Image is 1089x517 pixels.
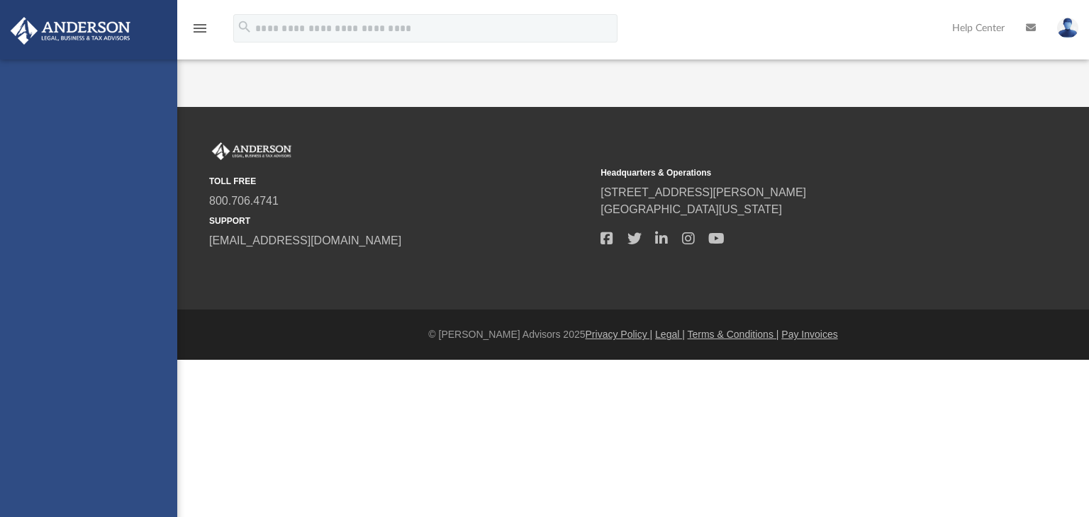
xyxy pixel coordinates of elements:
[191,20,208,37] i: menu
[655,329,685,340] a: Legal |
[191,27,208,37] a: menu
[1057,18,1078,38] img: User Pic
[688,329,779,340] a: Terms & Conditions |
[177,327,1089,342] div: © [PERSON_NAME] Advisors 2025
[601,186,806,198] a: [STREET_ADDRESS][PERSON_NAME]
[209,175,591,188] small: TOLL FREE
[781,329,837,340] a: Pay Invoices
[209,142,294,161] img: Anderson Advisors Platinum Portal
[601,166,982,179] small: Headquarters & Operations
[209,215,591,227] small: SUPPORT
[209,195,279,207] a: 800.706.4741
[237,19,252,35] i: search
[6,17,135,45] img: Anderson Advisors Platinum Portal
[601,203,782,215] a: [GEOGRAPHIC_DATA][US_STATE]
[209,234,401,246] a: [EMAIL_ADDRESS][DOMAIN_NAME]
[586,329,653,340] a: Privacy Policy |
